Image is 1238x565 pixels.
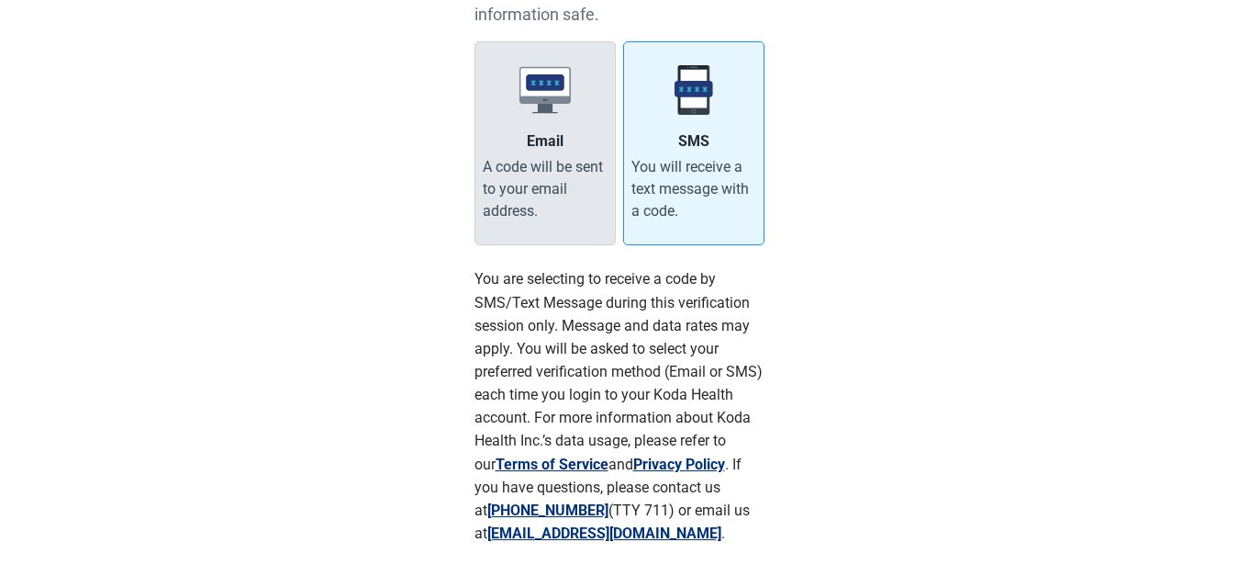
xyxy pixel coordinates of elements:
[487,502,608,519] a: [PHONE_NUMBER]
[633,456,725,473] a: Privacy Policy
[631,156,756,222] div: You will receive a text message with a code.
[496,456,608,473] a: Terms of Service
[678,130,709,153] div: SMS
[487,525,721,542] a: [EMAIL_ADDRESS][DOMAIN_NAME]
[474,267,764,545] p: You are selecting to receive a code by SMS/Text Message during this verification session only. Me...
[527,130,563,153] div: Email
[483,156,608,222] div: A code will be sent to your email address.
